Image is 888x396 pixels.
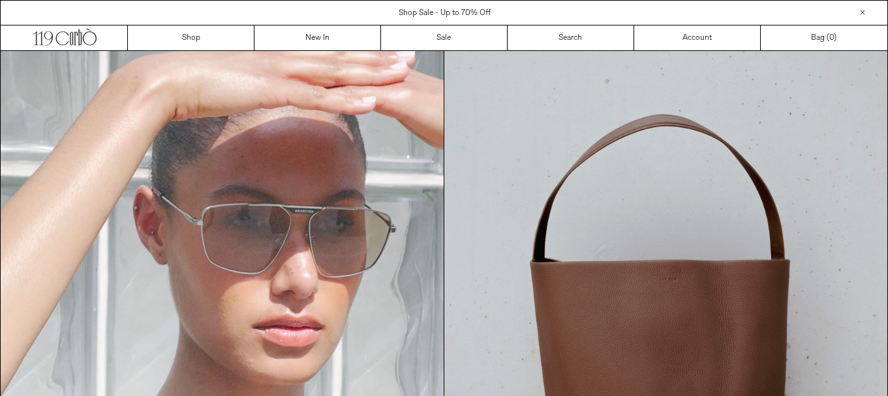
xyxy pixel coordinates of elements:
span: 0 [829,33,834,43]
a: Account [634,25,761,50]
a: New In [254,25,381,50]
a: Shop Sale - Up to 70% Off [399,8,491,18]
a: Sale [381,25,508,50]
a: Bag () [761,25,887,50]
a: Search [508,25,634,50]
span: ) [829,32,836,44]
a: Shop [128,25,254,50]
